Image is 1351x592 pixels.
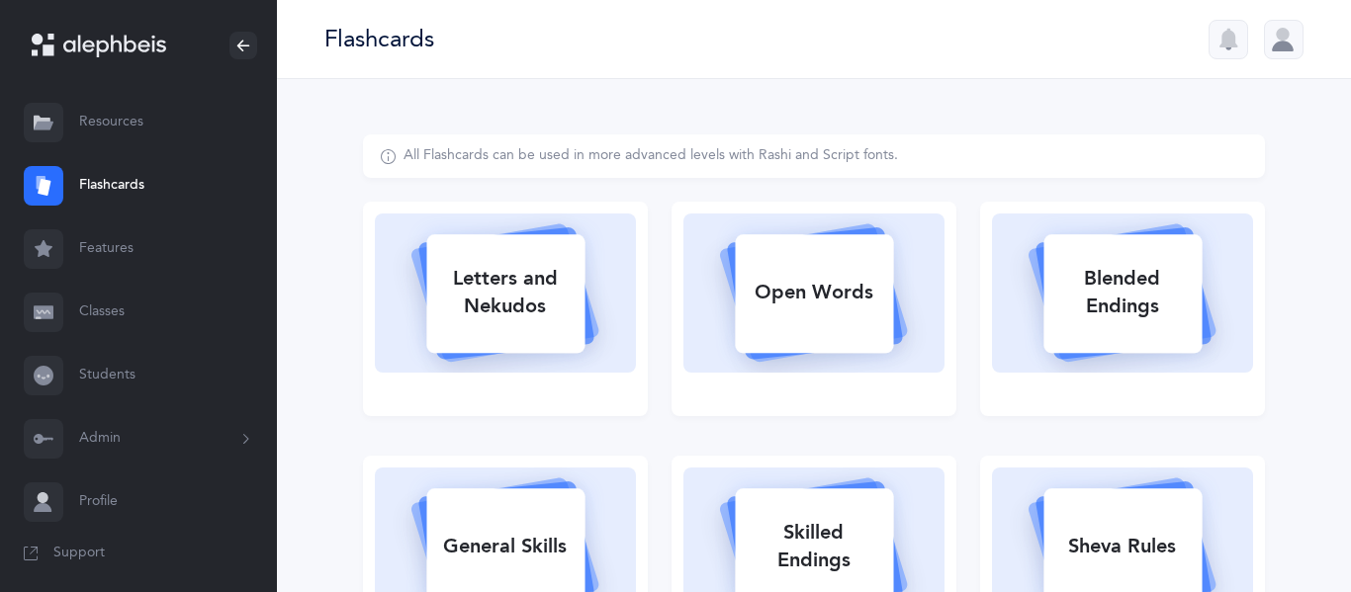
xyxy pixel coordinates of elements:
[53,544,105,563] span: Support
[426,253,585,332] div: Letters and Nekudos
[324,23,434,55] div: Flashcards
[426,521,585,572] div: General Skills
[1043,253,1202,332] div: Blended Endings
[1043,521,1202,572] div: Sheva Rules
[735,507,893,586] div: Skilled Endings
[404,146,898,166] div: All Flashcards can be used in more advanced levels with Rashi and Script fonts.
[735,267,893,318] div: Open Words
